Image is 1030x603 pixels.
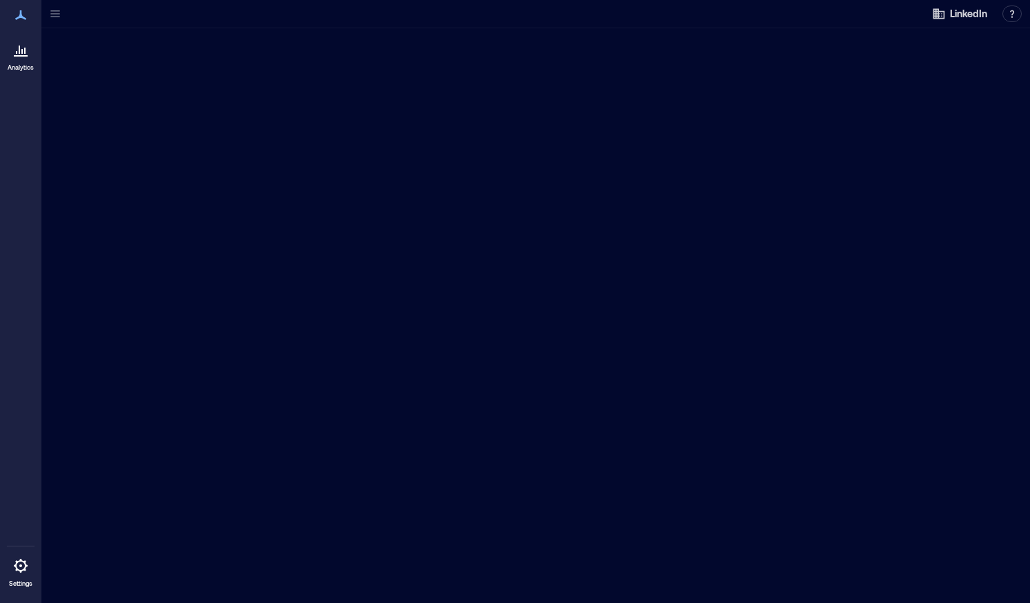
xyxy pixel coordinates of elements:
[4,549,37,592] a: Settings
[950,7,987,21] span: LinkedIn
[3,33,38,76] a: Analytics
[9,580,32,588] p: Settings
[928,3,991,25] button: LinkedIn
[8,63,34,72] p: Analytics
